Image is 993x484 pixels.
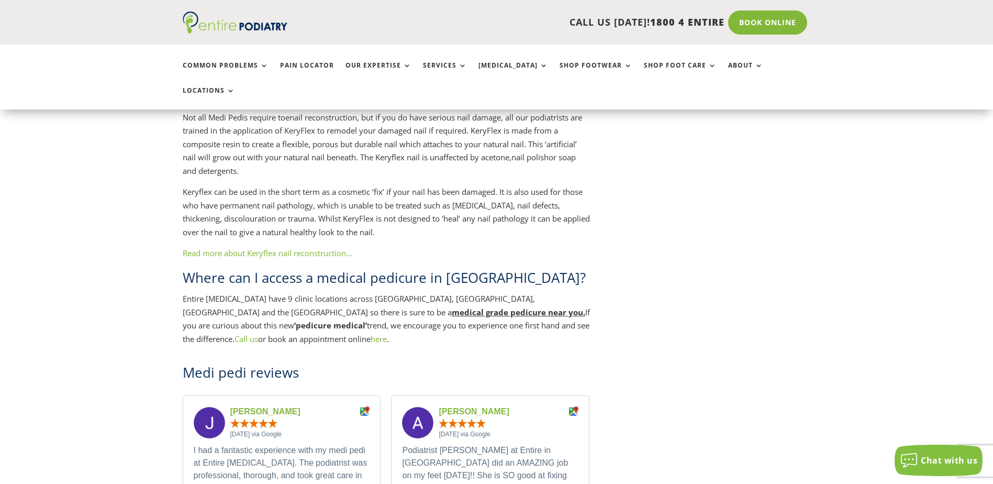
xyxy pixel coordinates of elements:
[439,406,563,417] h3: [PERSON_NAME]
[452,307,585,317] u: medical grade pedicure near you.
[921,455,977,466] span: Chat with us
[560,62,632,84] a: Shop Footwear
[183,268,590,292] h2: Where can I access a medical pedicure in [GEOGRAPHIC_DATA]?
[294,320,367,331] strong: ‘pedicure medical’
[183,248,352,258] a: Read more about Keryflex nail reconstruction…
[511,152,549,162] keyword: nail polish
[439,431,578,439] span: [DATE] via Google
[644,62,717,84] a: Shop Foot Care
[183,292,590,346] p: Entire [MEDICAL_DATA] have 9 clinic locations across [GEOGRAPHIC_DATA], [GEOGRAPHIC_DATA], [GEOGR...
[478,62,548,84] a: [MEDICAL_DATA]
[728,62,763,84] a: About
[280,62,334,84] a: Pain Locator
[328,16,724,29] p: CALL US [DATE]!
[183,363,590,387] h2: Medi pedi reviews
[183,12,287,34] img: logo (1)
[650,16,724,28] span: 1800 4 ENTIRE
[183,111,590,186] p: Not all Medi Pedis require toenail reconstruction, but if you do have serious nail damage, all ou...
[345,62,411,84] a: Our Expertise
[183,62,269,84] a: Common Problems
[895,445,983,476] button: Chat with us
[439,419,486,428] span: Rated 5
[183,185,590,247] p: Keryflex can be used in the short term as a cosmetic ‘fix’ if your nail has been damaged. It is a...
[183,25,287,36] a: Entire Podiatry
[230,431,370,439] span: [DATE] via Google
[728,10,807,35] a: Book Online
[235,334,258,344] a: Call us
[230,406,354,417] h3: [PERSON_NAME]
[183,87,235,109] a: Locations
[423,62,467,84] a: Services
[230,419,277,428] span: Rated 5
[371,334,387,344] a: here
